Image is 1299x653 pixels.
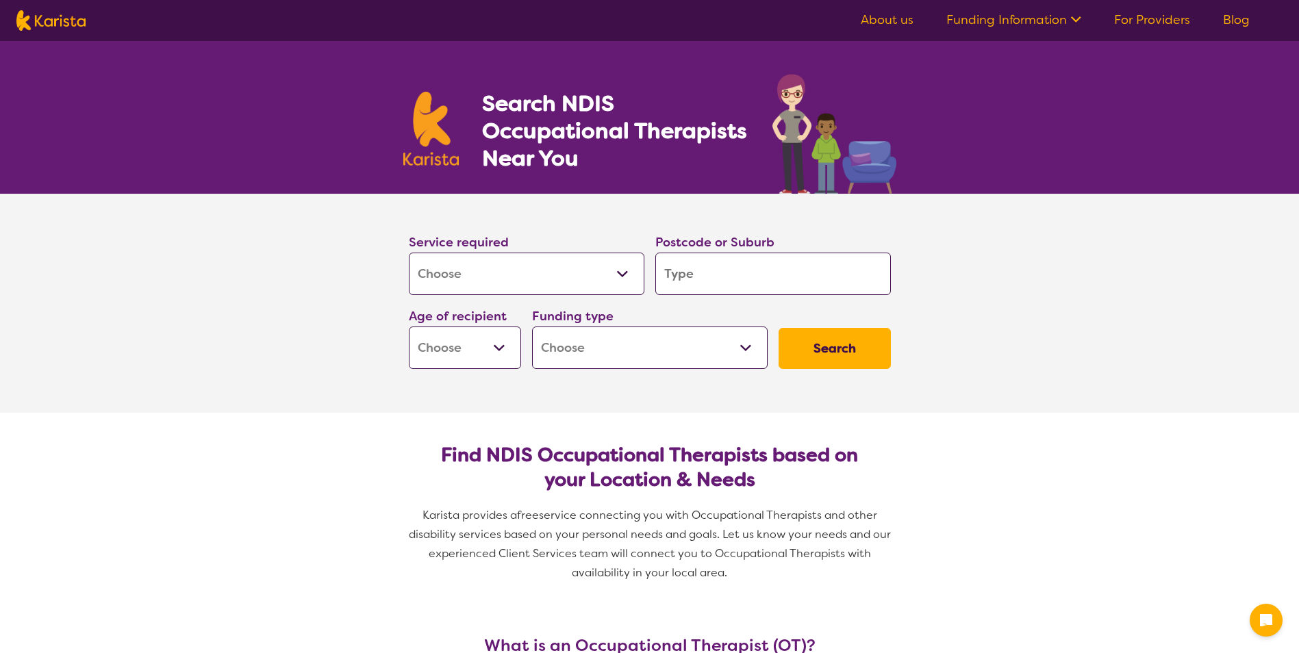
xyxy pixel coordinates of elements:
span: Karista provides a [423,508,517,522]
img: Karista logo [16,10,86,31]
a: About us [861,12,913,28]
a: Blog [1223,12,1250,28]
span: free [517,508,539,522]
img: occupational-therapy [772,74,896,194]
label: Funding type [532,308,614,324]
h1: Search NDIS Occupational Therapists Near You [482,90,748,172]
a: For Providers [1114,12,1190,28]
input: Type [655,253,891,295]
h2: Find NDIS Occupational Therapists based on your Location & Needs [420,443,880,492]
span: service connecting you with Occupational Therapists and other disability services based on your p... [409,508,894,580]
label: Age of recipient [409,308,507,324]
label: Postcode or Suburb [655,234,774,251]
a: Funding Information [946,12,1081,28]
img: Karista logo [403,92,459,166]
label: Service required [409,234,509,251]
button: Search [779,328,891,369]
